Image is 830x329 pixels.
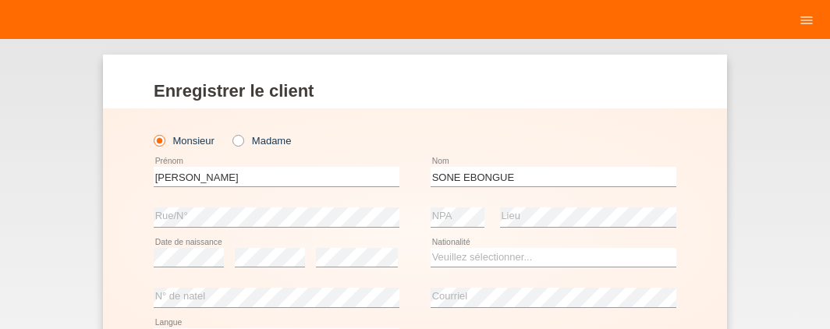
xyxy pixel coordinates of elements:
label: Madame [232,135,291,147]
input: Monsieur [154,135,164,145]
label: Monsieur [154,135,215,147]
a: menu [791,15,822,24]
i: menu [799,12,814,28]
h1: Enregistrer le client [154,81,676,101]
input: Madame [232,135,243,145]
